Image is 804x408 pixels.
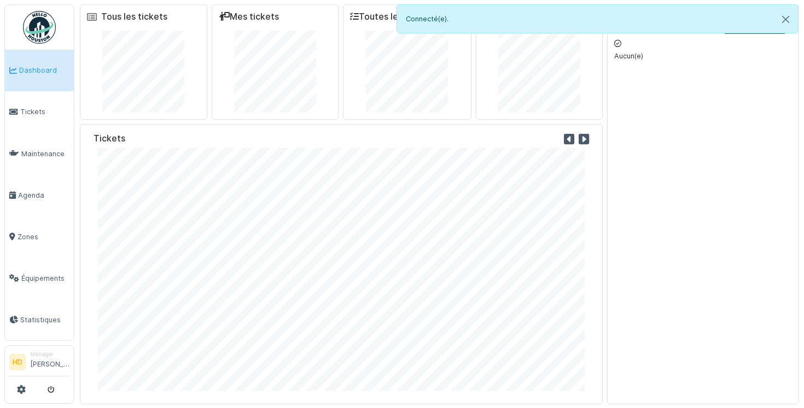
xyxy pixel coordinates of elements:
a: Dashboard [5,50,74,91]
a: Agenda [5,174,74,216]
a: HD Manager[PERSON_NAME] [9,350,69,376]
span: Maintenance [21,149,69,159]
span: Tickets [20,107,69,117]
div: Manager [30,350,69,358]
a: Statistiques [5,299,74,340]
p: Aucun(e) [614,51,791,61]
a: Maintenance [5,133,74,174]
span: Dashboard [19,65,69,75]
img: Badge_color-CXgf-gQk.svg [23,11,56,44]
span: Agenda [18,190,69,200]
span: Équipements [21,273,69,283]
a: Toutes les tâches [350,11,433,22]
li: [PERSON_NAME] [30,350,69,374]
span: Statistiques [20,315,69,325]
h6: Tickets [94,133,125,144]
span: Zones [18,232,69,242]
a: Équipements [5,257,74,299]
a: Zones [5,216,74,257]
a: Tickets [5,91,74,133]
a: Tous les tickets [101,11,167,22]
button: Close [773,5,798,34]
div: Connecté(e). [397,4,799,33]
li: HD [9,354,26,370]
a: Mes tickets [219,11,279,22]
